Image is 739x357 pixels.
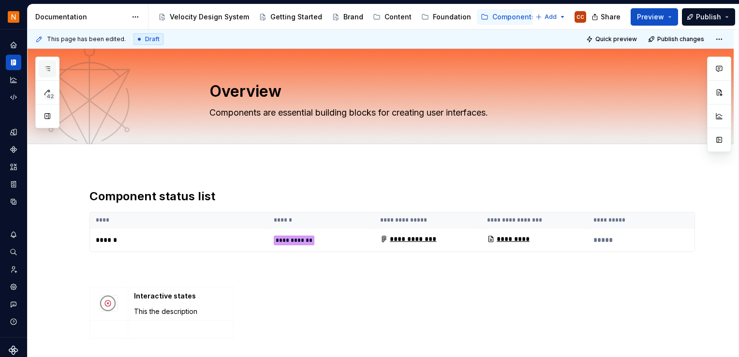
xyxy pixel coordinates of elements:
[492,12,535,22] div: Components
[6,297,21,312] button: Contact support
[6,279,21,295] a: Settings
[637,12,664,22] span: Preview
[134,307,227,316] p: This the description
[696,12,721,22] span: Publish
[47,35,126,43] span: This page has been edited.
[545,13,557,21] span: Add
[631,8,678,26] button: Preview
[207,80,573,103] textarea: Overview
[6,159,21,175] a: Assets
[6,124,21,140] a: Design tokens
[6,227,21,242] button: Notifications
[6,89,21,105] a: Code automation
[343,12,363,22] div: Brand
[6,262,21,277] a: Invite team
[384,12,412,22] div: Content
[6,194,21,209] a: Data sources
[154,7,531,27] div: Page tree
[6,142,21,157] a: Components
[8,11,19,23] img: bb28370b-b938-4458-ba0e-c5bddf6d21d4.png
[369,9,415,25] a: Content
[417,9,475,25] a: Foundation
[328,9,367,25] a: Brand
[6,55,21,70] a: Documentation
[645,32,709,46] button: Publish changes
[6,72,21,88] a: Analytics
[595,35,637,43] span: Quick preview
[576,13,584,21] div: CC
[170,12,249,22] div: Velocity Design System
[587,8,627,26] button: Share
[6,177,21,192] a: Storybook stories
[9,345,18,355] svg: Supernova Logo
[270,12,322,22] div: Getting Started
[255,9,326,25] a: Getting Started
[89,189,695,204] h2: Component status list
[477,9,539,25] a: Components
[45,92,55,100] span: 42
[532,10,569,24] button: Add
[154,9,253,25] a: Velocity Design System
[682,8,735,26] button: Publish
[134,292,196,300] strong: Interactive states
[657,35,704,43] span: Publish changes
[6,244,21,260] button: Search ⌘K
[583,32,641,46] button: Quick preview
[145,35,160,43] span: Draft
[433,12,471,22] div: Foundation
[601,12,621,22] span: Share
[35,12,127,22] div: Documentation
[6,37,21,53] a: Home
[207,105,573,120] textarea: Components are essential building blocks for creating user interfaces.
